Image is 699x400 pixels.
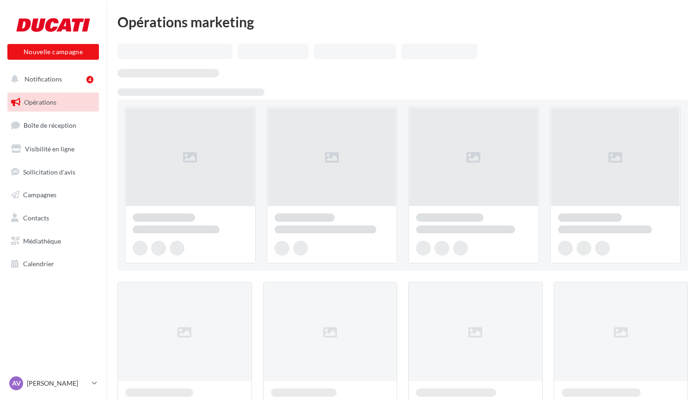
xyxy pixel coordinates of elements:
[7,44,99,60] button: Nouvelle campagne
[6,185,101,205] a: Campagnes
[25,75,62,83] span: Notifications
[117,15,688,29] div: Opérations marketing
[6,208,101,228] a: Contacts
[6,115,101,135] a: Boîte de réception
[23,260,54,268] span: Calendrier
[24,121,76,129] span: Boîte de réception
[23,214,49,222] span: Contacts
[6,162,101,182] a: Sollicitation d'avis
[23,237,61,245] span: Médiathèque
[23,168,75,175] span: Sollicitation d'avis
[7,375,99,392] a: AV [PERSON_NAME]
[25,145,74,153] span: Visibilité en ligne
[6,93,101,112] a: Opérations
[6,231,101,251] a: Médiathèque
[23,191,56,199] span: Campagnes
[6,69,97,89] button: Notifications 4
[27,379,88,388] p: [PERSON_NAME]
[86,76,93,83] div: 4
[6,254,101,274] a: Calendrier
[6,139,101,159] a: Visibilité en ligne
[12,379,21,388] span: AV
[24,98,56,106] span: Opérations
